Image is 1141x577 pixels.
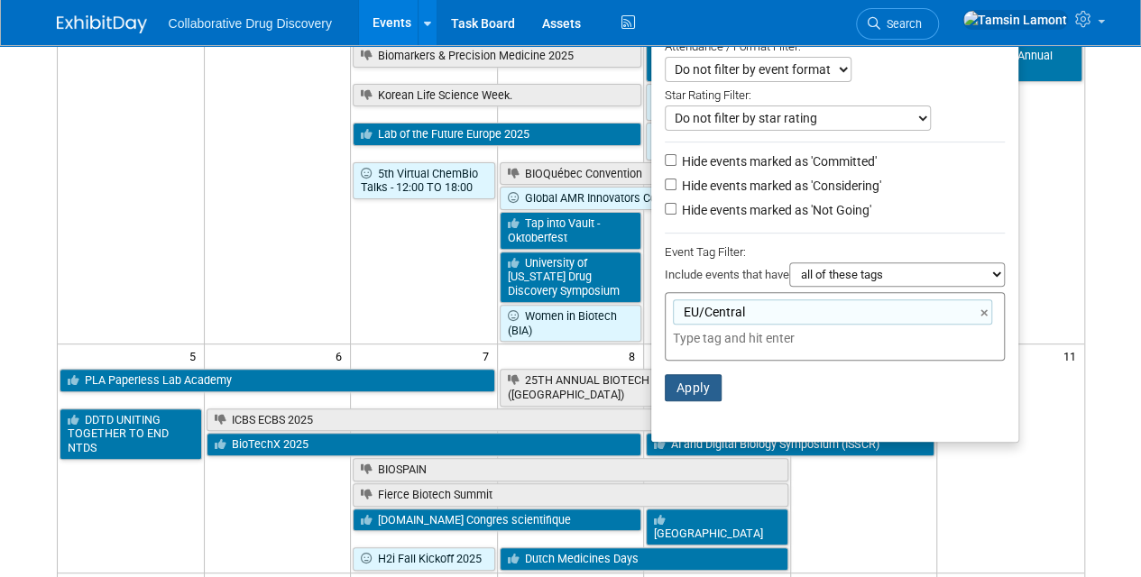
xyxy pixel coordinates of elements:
a: Search [856,8,939,40]
a: H2i Fall Kickoff 2025 [353,547,495,571]
a: Technology Summit at Scripps Research [646,123,788,160]
a: Biomarkers & Precision Medicine 2025 [353,44,641,68]
a: 5th Virtual ChemBio Talks - 12:00 TO 18:00 [353,162,495,199]
label: Hide events marked as 'Not Going' [678,201,871,219]
a: Korean Life Science Week. [353,84,641,107]
a: DDTD UNITING TOGETHER TO END NTDS [60,408,202,460]
a: 25TH ANNUAL BIOTECH IN EUROPE FORUM ([GEOGRAPHIC_DATA]) [500,369,788,406]
a: University of [US_STATE] Drug Discovery Symposium [500,252,642,303]
label: Hide events marked as 'Considering' [678,177,881,195]
div: Include events that have [665,262,1005,292]
a: Women in Biotech (BIA) [500,305,642,342]
div: Attendance / Format Filter: [665,36,1005,57]
a: Dutch Medicines Days [500,547,788,571]
a: ICBS ECBS 2025 [207,408,788,432]
span: 5 [188,344,204,367]
a: PLA Paperless Lab Academy [60,369,495,392]
a: BIOSPAIN [353,458,788,481]
a: Tap into Vault - Oktoberfest [500,212,642,249]
span: 11 [1062,344,1084,367]
span: 8 [627,344,643,367]
a: Fierce Biotech Summit [353,483,788,507]
span: 7 [481,344,497,367]
div: Star Rating Filter: [665,82,1005,105]
span: Search [880,17,922,31]
span: Collaborative Drug Discovery [169,16,332,31]
a: AI and Digital Biology Symposium (ISSCR) [646,433,934,456]
a: CDF at [GEOGRAPHIC_DATA] [646,84,788,121]
a: Discovery & Development/ Drug Discovery US ([GEOGRAPHIC_DATA])2025 [646,44,934,81]
a: [DOMAIN_NAME] Congres scientifique [353,508,641,532]
a: × [980,303,992,324]
button: Apply [665,374,722,401]
a: Global AMR Innovators Conference (GAMRIC) [500,187,935,210]
input: Type tag and hit enter [673,329,925,347]
a: BioTechX 2025 [207,433,642,456]
div: Event Tag Filter: [665,242,1005,262]
a: Lab of the Future Europe 2025 [353,123,641,146]
a: [GEOGRAPHIC_DATA] [646,508,788,545]
img: Tamsin Lamont [962,10,1068,30]
span: 6 [334,344,350,367]
img: ExhibitDay [57,15,147,33]
a: BIOQuébec Convention [500,162,935,186]
label: Hide events marked as 'Committed' [678,152,877,170]
span: EU/Central [680,303,745,321]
